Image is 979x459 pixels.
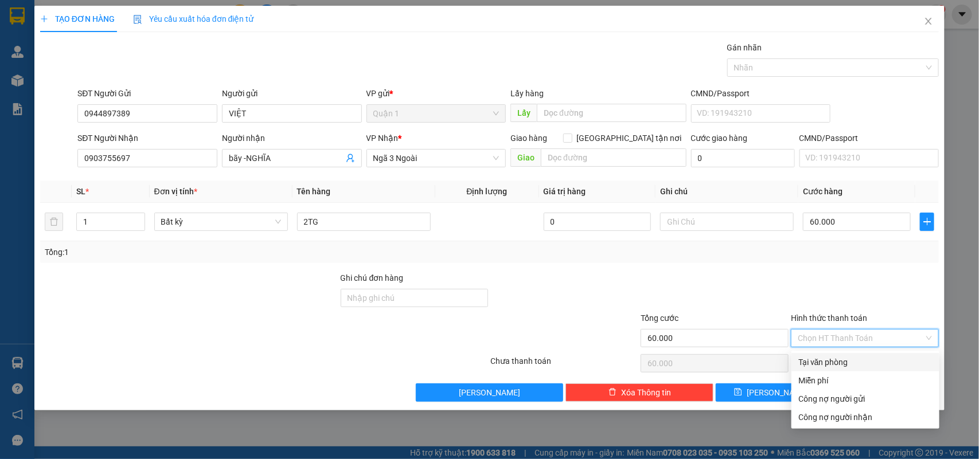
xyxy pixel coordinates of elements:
[609,388,617,397] span: delete
[373,105,500,122] span: Quận 1
[798,411,933,423] div: Công nợ người nhận
[912,6,945,38] button: Close
[459,386,520,399] span: [PERSON_NAME]
[366,134,399,143] span: VP Nhận
[798,393,933,405] div: Công nợ người gửi
[77,132,217,144] div: SĐT Người Nhận
[791,408,939,426] div: Cước gửi hàng sẽ được ghi vào công nợ của người nhận
[565,383,713,402] button: deleteXóa Thông tin
[510,148,541,167] span: Giao
[572,132,687,144] span: [GEOGRAPHIC_DATA] tận nơi
[467,187,508,196] span: Định lượng
[691,87,831,100] div: CMND/Passport
[691,149,795,167] input: Cước giao hàng
[45,246,379,258] div: Tổng: 1
[791,390,939,408] div: Cước gửi hàng sẽ được ghi vào công nợ của người gửi
[297,187,331,196] span: Tên hàng
[76,187,85,196] span: SL
[341,273,404,283] label: Ghi chú đơn hàng
[341,289,489,307] input: Ghi chú đơn hàng
[297,213,431,231] input: VD: Bàn, Ghế
[416,383,564,402] button: [PERSON_NAME]
[656,181,798,203] th: Ghi chú
[716,383,826,402] button: save[PERSON_NAME]
[541,148,687,167] input: Dọc đường
[222,132,362,144] div: Người nhận
[621,386,671,399] span: Xóa Thông tin
[154,187,197,196] span: Đơn vị tính
[734,388,742,397] span: save
[691,134,748,143] label: Cước giao hàng
[641,313,678,323] span: Tổng cước
[798,374,933,387] div: Miễn phí
[727,43,762,52] label: Gán nhãn
[747,386,808,399] span: [PERSON_NAME]
[45,213,63,231] button: delete
[803,187,843,196] span: Cước hàng
[510,104,537,122] span: Lấy
[799,132,939,144] div: CMND/Passport
[544,187,586,196] span: Giá trị hàng
[133,15,142,24] img: icon
[373,150,500,167] span: Ngã 3 Ngoài
[924,17,933,26] span: close
[133,14,254,23] span: Yêu cầu xuất hóa đơn điện tử
[510,89,544,98] span: Lấy hàng
[490,355,640,375] div: Chưa thanh toán
[544,213,652,231] input: 0
[366,87,506,100] div: VP gửi
[40,14,115,23] span: TẠO ĐƠN HÀNG
[510,134,547,143] span: Giao hàng
[537,104,687,122] input: Dọc đường
[798,356,933,368] div: Tại văn phòng
[222,87,362,100] div: Người gửi
[660,213,794,231] input: Ghi Chú
[921,217,934,226] span: plus
[40,15,48,23] span: plus
[791,313,867,323] label: Hình thức thanh toán
[346,154,355,163] span: user-add
[77,87,217,100] div: SĐT Người Gửi
[920,213,934,231] button: plus
[161,213,281,230] span: Bất kỳ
